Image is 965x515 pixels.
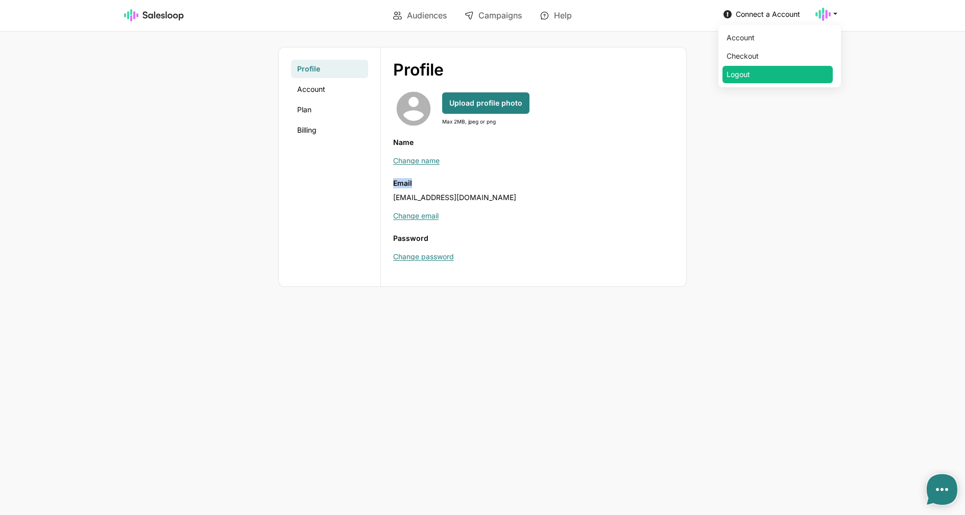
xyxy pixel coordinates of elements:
a: Help [533,7,579,24]
a: Campaigns [457,7,529,24]
a: Checkout [722,47,833,65]
a: Change name [393,156,440,165]
span: Upload profile photo [449,98,522,108]
h1: Profile [393,60,646,80]
a: Connect a Account [720,6,803,22]
button: Upload profile photo [442,92,529,114]
a: Change password [393,252,454,261]
span: Connect a Account [736,10,800,18]
a: Profile [291,60,368,78]
a: Billing [291,121,368,139]
i: account_circle [393,104,434,114]
a: Audiences [386,7,454,24]
a: Account [722,29,833,46]
a: Change email [393,211,439,220]
a: Account [291,80,368,99]
img: Salesloop [124,9,184,21]
label: Password [393,233,674,243]
a: Plan [291,101,368,119]
div: Max 2MB, jpeg or png [442,118,529,125]
label: Name [393,137,674,148]
a: Logout [722,66,833,83]
span: [EMAIL_ADDRESS][DOMAIN_NAME] [393,193,516,202]
label: Email [393,178,674,188]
